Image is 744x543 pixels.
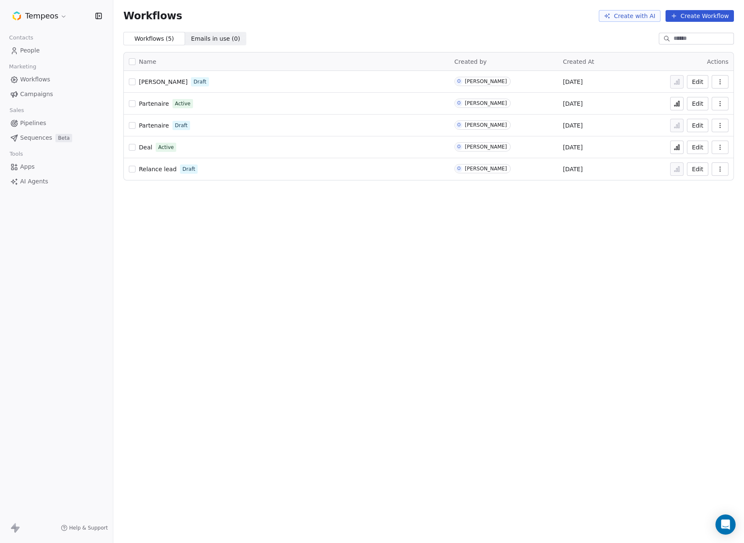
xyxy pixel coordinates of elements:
a: Partenaire [139,121,169,130]
div: O [457,165,461,172]
button: Edit [687,97,708,110]
span: AI Agents [20,177,48,186]
div: [PERSON_NAME] [465,122,507,128]
span: Partenaire [139,122,169,129]
span: [DATE] [563,78,582,86]
span: Beta [55,134,72,142]
img: icon-tempeos-512.png [12,11,22,21]
span: Contacts [5,31,37,44]
div: O [457,122,461,128]
span: Workflows [123,10,182,22]
span: [DATE] [563,121,582,130]
span: Created At [563,58,594,65]
span: Active [158,144,174,151]
span: Created by [454,58,487,65]
span: Apps [20,162,35,171]
button: Edit [687,162,708,176]
button: Edit [687,119,708,132]
span: Tempeos [25,10,58,21]
span: Name [139,57,156,66]
span: Help & Support [69,525,108,531]
span: Actions [707,58,728,65]
span: Emails in use ( 0 ) [191,34,240,43]
a: Partenaire [139,99,169,108]
span: Sequences [20,133,52,142]
div: [PERSON_NAME] [465,166,507,172]
span: Deal [139,144,152,151]
button: Edit [687,75,708,89]
a: SequencesBeta [7,131,106,145]
a: Deal [139,143,152,151]
span: Tools [6,148,26,160]
div: [PERSON_NAME] [465,144,507,150]
div: O [457,100,461,107]
button: Tempeos [10,9,69,23]
a: Campaigns [7,87,106,101]
div: O [457,144,461,150]
div: Open Intercom Messenger [715,514,736,535]
span: [DATE] [563,165,582,173]
span: Draft [183,165,195,173]
span: Workflows [20,75,50,84]
div: O [457,78,461,85]
span: [PERSON_NAME] [139,78,188,85]
a: People [7,44,106,57]
span: [DATE] [563,143,582,151]
span: People [20,46,40,55]
a: AI Agents [7,175,106,188]
div: [PERSON_NAME] [465,78,507,84]
span: Campaigns [20,90,53,99]
a: Relance lead [139,165,177,173]
span: [DATE] [563,99,582,108]
span: Marketing [5,60,40,73]
a: [PERSON_NAME] [139,78,188,86]
a: Apps [7,160,106,174]
span: Pipelines [20,119,46,128]
div: [PERSON_NAME] [465,100,507,106]
button: Create with AI [599,10,660,22]
a: Help & Support [61,525,108,531]
button: Create Workflow [666,10,734,22]
a: Workflows [7,73,106,86]
span: Draft [175,122,188,129]
span: Sales [6,104,28,117]
span: Active [175,100,191,107]
button: Edit [687,141,708,154]
a: Pipelines [7,116,106,130]
span: Draft [193,78,206,86]
span: Relance lead [139,166,177,172]
span: Partenaire [139,100,169,107]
